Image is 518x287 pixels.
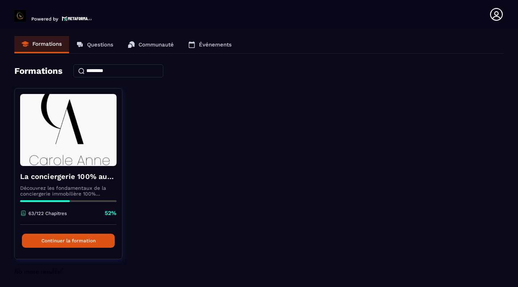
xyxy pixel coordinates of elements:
img: logo [62,15,92,22]
p: Powered by [31,16,58,22]
p: Questions [87,41,113,48]
a: formation-backgroundLa conciergerie 100% automatiséeDécouvrez les fondamentaux de la conciergerie... [14,88,131,268]
a: Événements [181,36,239,53]
h4: Formations [14,66,63,76]
p: Découvrez les fondamentaux de la conciergerie immobilière 100% automatisée. Cette formation est c... [20,185,117,197]
p: 52% [105,209,117,217]
p: Communauté [138,41,174,48]
a: Questions [69,36,121,53]
a: Formations [14,36,69,53]
p: 63/122 Chapitres [28,211,67,216]
img: logo-branding [14,10,26,22]
img: formation-background [20,94,117,166]
p: Formations [32,41,62,47]
span: No more results! [14,268,62,275]
h4: La conciergerie 100% automatisée [20,171,117,181]
p: Événements [199,41,232,48]
a: Communauté [121,36,181,53]
button: Continuer la formation [22,234,115,248]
